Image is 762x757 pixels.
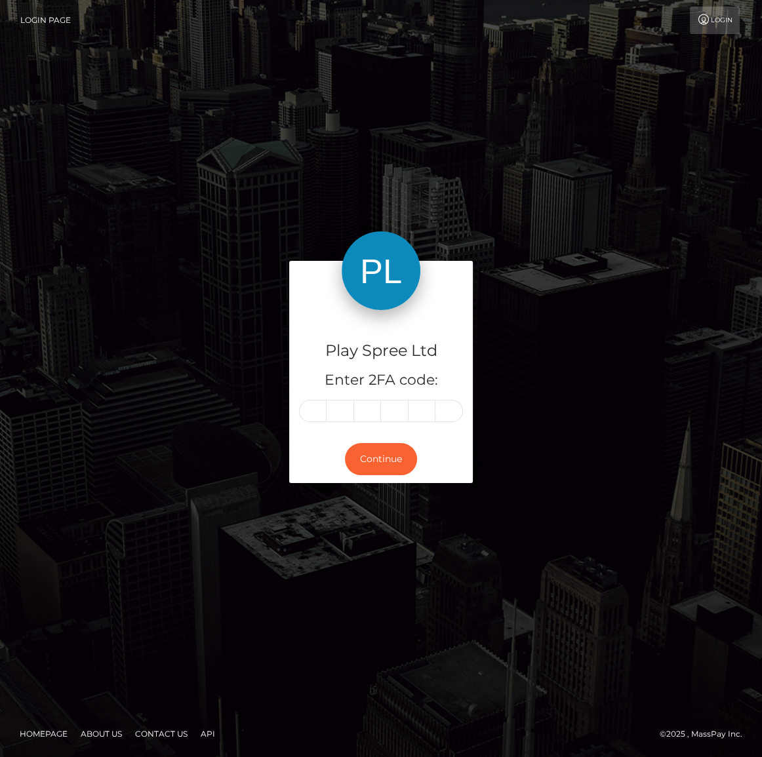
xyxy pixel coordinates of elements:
a: Login Page [20,7,71,34]
h4: Play Spree Ltd [299,340,463,362]
h5: Enter 2FA code: [299,370,463,391]
button: Continue [345,443,417,475]
div: © 2025 , MassPay Inc. [660,727,752,741]
a: Homepage [14,724,73,744]
a: Login [690,7,740,34]
img: Play Spree Ltd [342,231,420,310]
a: About Us [75,724,127,744]
a: Contact Us [130,724,193,744]
a: API [195,724,220,744]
